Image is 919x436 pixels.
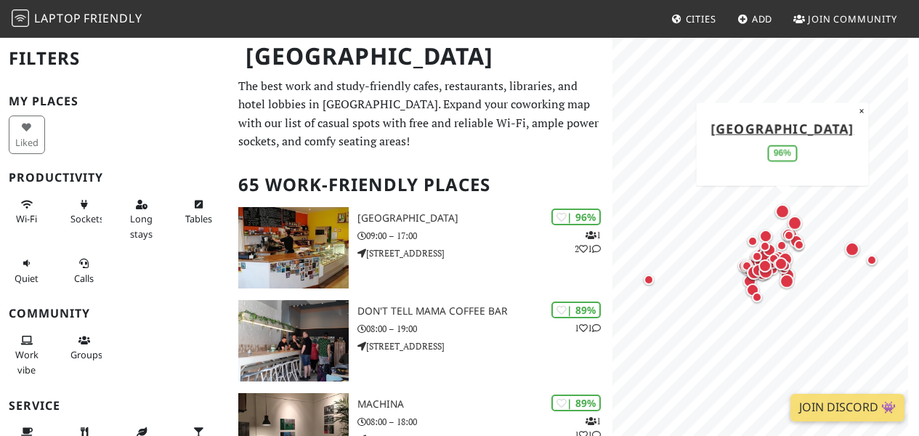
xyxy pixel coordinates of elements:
[575,228,601,256] p: 1 2 1
[357,339,612,353] p: [STREET_ADDRESS]
[238,207,349,288] img: North Fort Cafe
[753,263,773,283] div: Map marker
[16,212,37,225] span: Stable Wi-Fi
[357,229,612,243] p: 09:00 – 17:00
[752,12,773,25] span: Add
[780,225,801,246] div: Map marker
[34,10,81,26] span: Laptop
[772,201,793,222] div: Map marker
[357,322,612,336] p: 08:00 – 19:00
[640,271,657,288] div: Map marker
[777,271,797,291] div: Map marker
[777,247,794,265] div: Map marker
[9,36,221,81] h2: Filters
[744,262,764,283] div: Map marker
[790,394,904,421] a: Join Discord 👾
[747,248,764,265] div: Map marker
[808,12,897,25] span: Join Community
[768,145,797,161] div: 96%
[743,280,762,299] div: Map marker
[711,119,854,137] a: [GEOGRAPHIC_DATA]
[74,272,94,285] span: Video/audio calls
[70,212,104,225] span: Power sockets
[9,171,221,185] h3: Productivity
[737,257,756,275] div: Map marker
[124,193,160,246] button: Long stays
[15,348,39,376] span: People working
[238,300,349,381] img: Don't tell Mama Coffee Bar
[15,272,39,285] span: Quiet
[84,10,142,26] span: Friendly
[181,193,217,231] button: Tables
[788,6,903,32] a: Join Community
[756,262,776,282] div: Map marker
[357,212,612,225] h3: [GEOGRAPHIC_DATA]
[551,209,601,225] div: | 96%
[739,259,758,278] div: Map marker
[765,250,782,267] div: Map marker
[185,212,212,225] span: Work-friendly tables
[9,94,221,108] h3: My Places
[756,257,774,275] div: Map marker
[12,9,29,27] img: LaptopFriendly
[12,7,142,32] a: LaptopFriendly LaptopFriendly
[66,328,102,367] button: Groups
[772,254,790,273] div: Map marker
[357,415,612,429] p: 08:00 – 18:00
[357,398,612,411] h3: Machina
[9,251,45,290] button: Quiet
[357,246,612,260] p: [STREET_ADDRESS]
[775,249,795,270] div: Map marker
[756,227,775,246] div: Map marker
[748,248,766,265] div: Map marker
[130,212,153,240] span: Long stays
[551,302,601,318] div: | 89%
[234,36,610,76] h1: [GEOGRAPHIC_DATA]
[790,236,808,254] div: Map marker
[779,225,798,244] div: Map marker
[767,249,785,266] div: Map marker
[777,257,794,275] div: Map marker
[855,102,869,118] button: Close popup
[551,395,601,411] div: | 89%
[738,257,756,275] div: Map marker
[735,257,754,275] div: Map marker
[66,193,102,231] button: Sockets
[755,246,774,265] div: Map marker
[863,251,880,269] div: Map marker
[769,255,787,272] div: Map marker
[230,300,612,381] a: Don't tell Mama Coffee Bar | 89% 11 Don't tell Mama Coffee Bar 08:00 – 19:00 [STREET_ADDRESS]
[66,251,102,290] button: Calls
[686,12,716,25] span: Cities
[9,193,45,231] button: Wi-Fi
[665,6,722,32] a: Cities
[238,77,604,151] p: The best work and study-friendly cafes, restaurants, libraries, and hotel lobbies in [GEOGRAPHIC_...
[70,348,102,361] span: Group tables
[575,321,601,335] p: 1 1
[780,227,798,244] div: Map marker
[740,272,759,291] div: Map marker
[749,261,768,280] div: Map marker
[756,238,774,255] div: Map marker
[785,213,805,233] div: Map marker
[9,328,45,381] button: Work vibe
[9,399,221,413] h3: Service
[842,239,862,259] div: Map marker
[744,233,761,250] div: Map marker
[9,307,221,320] h3: Community
[357,305,612,318] h3: Don't tell Mama Coffee Bar
[238,163,604,207] h2: 65 Work-Friendly Places
[790,237,807,254] div: Map marker
[748,288,766,306] div: Map marker
[230,207,612,288] a: North Fort Cafe | 96% 121 [GEOGRAPHIC_DATA] 09:00 – 17:00 [STREET_ADDRESS]
[732,6,779,32] a: Add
